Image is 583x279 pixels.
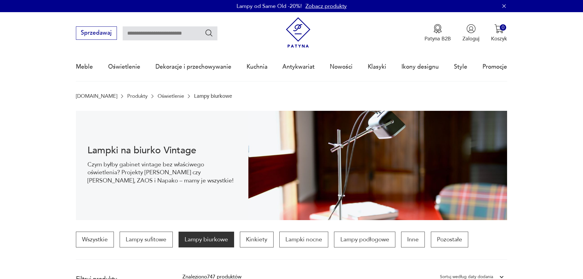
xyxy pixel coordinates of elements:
[424,35,451,42] p: Patyna B2B
[282,53,315,81] a: Antykwariat
[108,53,140,81] a: Oświetlenie
[127,93,148,99] a: Produkty
[194,93,232,99] p: Lampy biurkowe
[491,24,507,42] button: 0Koszyk
[248,111,507,220] img: 59de657ae7cec28172f985f34cc39cd0.jpg
[76,93,117,99] a: [DOMAIN_NAME]
[462,24,479,42] button: Zaloguj
[237,2,302,10] p: Lampy od Same Old -20%!
[368,53,386,81] a: Klasyki
[334,232,395,247] a: Lampy podłogowe
[500,24,506,31] div: 0
[482,53,507,81] a: Promocje
[491,35,507,42] p: Koszyk
[76,53,93,81] a: Meble
[424,24,451,42] a: Ikona medaluPatyna B2B
[401,53,439,81] a: Ikony designu
[155,53,231,81] a: Dekoracje i przechowywanie
[433,24,442,33] img: Ikona medalu
[179,232,234,247] a: Lampy biurkowe
[247,53,268,81] a: Kuchnia
[494,24,504,33] img: Ikona koszyka
[87,161,237,185] p: Czym byłby gabinet vintage bez właściwego oświetlenia? Projekty [PERSON_NAME] czy [PERSON_NAME], ...
[330,53,353,81] a: Nowości
[120,232,172,247] a: Lampy sufitowe
[76,232,114,247] a: Wszystkie
[87,146,237,155] h1: Lampki na biurko Vintage
[240,232,273,247] a: Kinkiety
[305,2,347,10] a: Zobacz produkty
[76,26,117,40] button: Sprzedawaj
[279,232,328,247] a: Lampki nocne
[401,232,425,247] a: Inne
[205,29,213,37] button: Szukaj
[76,31,117,36] a: Sprzedawaj
[466,24,476,33] img: Ikonka użytkownika
[158,93,184,99] a: Oświetlenie
[462,35,479,42] p: Zaloguj
[424,24,451,42] button: Patyna B2B
[431,232,468,247] a: Pozostałe
[454,53,467,81] a: Style
[283,17,314,48] img: Patyna - sklep z meblami i dekoracjami vintage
